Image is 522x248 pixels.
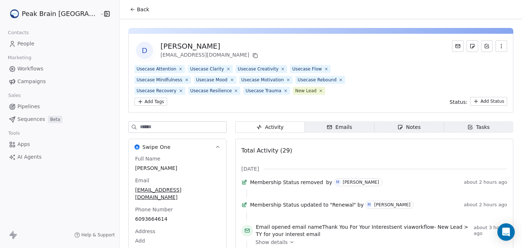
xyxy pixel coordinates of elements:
span: Phone Number [134,206,174,213]
div: Emails [327,123,352,131]
span: Membership Status [250,201,299,208]
span: Help & Support [82,232,115,238]
div: Tasks [467,123,490,131]
a: Campaigns [6,76,113,88]
button: Back [125,3,154,16]
button: Swipe OneSwipe One [129,139,226,155]
span: Add [135,237,220,244]
div: Open Intercom Messenger [497,223,515,241]
div: Usecase Creativity [238,66,278,72]
img: Swipe One [134,145,140,150]
span: Email opened [256,224,291,230]
a: Show details [256,239,502,246]
span: about 2 hours ago [464,179,507,185]
span: Sequences [17,115,45,123]
span: Email [134,177,151,184]
span: removed [301,179,323,186]
span: Pipelines [17,103,40,110]
div: [PERSON_NAME] [374,202,410,207]
div: Usecase Clarity [190,66,224,72]
span: updated to [301,201,328,208]
span: [EMAIL_ADDRESS][DOMAIN_NAME] [135,186,220,201]
a: Workflows [6,63,113,75]
div: Usecase Recovery [137,88,177,94]
div: [EMAIL_ADDRESS][DOMAIN_NAME] [161,51,260,60]
img: Peak%20Brain%20Logo.png [10,9,19,18]
span: People [17,40,34,48]
span: Full Name [134,155,162,162]
a: People [6,38,113,50]
span: about 3 hours ago [474,225,507,236]
a: Apps [6,138,113,150]
span: Status: [449,98,467,106]
span: D [136,42,153,59]
span: Back [137,6,149,13]
span: Show details [256,239,288,246]
a: SequencesBeta [6,113,113,125]
button: Peak Brain [GEOGRAPHIC_DATA] [9,8,95,20]
span: Tools [5,128,23,139]
div: Usecase Mindfulness [137,77,182,83]
span: Total Activity (29) [241,147,292,154]
div: Usecase Resilience [190,88,232,94]
div: Usecase Trauma [245,88,281,94]
span: Apps [17,141,30,148]
span: by [357,201,364,208]
div: M [336,179,339,185]
span: by [326,179,332,186]
span: [PERSON_NAME] [135,164,220,172]
span: Thank You For Your Interest [322,224,391,230]
div: New Lead [295,88,316,94]
div: Usecase Mood [196,77,228,83]
div: Notes [397,123,420,131]
div: Usecase Motivation [241,77,284,83]
button: Add Tags [134,98,167,106]
span: Sales [5,90,24,101]
a: Pipelines [6,101,113,113]
div: M [368,202,371,208]
div: [PERSON_NAME] [343,180,379,185]
span: Swipe One [142,143,171,151]
span: Address [134,228,157,235]
span: Membership Status [250,179,299,186]
span: Campaigns [17,78,46,85]
span: Workflows [17,65,43,73]
a: Help & Support [74,232,115,238]
span: about 2 hours ago [464,202,507,208]
span: "Renewal" [330,201,356,208]
span: Peak Brain [GEOGRAPHIC_DATA] [22,9,98,19]
span: Marketing [5,52,34,63]
a: AI Agents [6,151,113,163]
div: Usecase Flow [292,66,322,72]
div: Usecase Rebound [298,77,336,83]
span: 6093664614 [135,215,220,223]
span: Contacts [5,27,32,38]
div: Usecase Attention [137,66,177,72]
div: [PERSON_NAME] [161,41,260,51]
span: [DATE] [241,165,259,172]
span: email name sent via workflow - [256,223,471,238]
span: Beta [48,116,62,123]
button: Add Status [470,97,507,106]
span: AI Agents [17,153,42,161]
